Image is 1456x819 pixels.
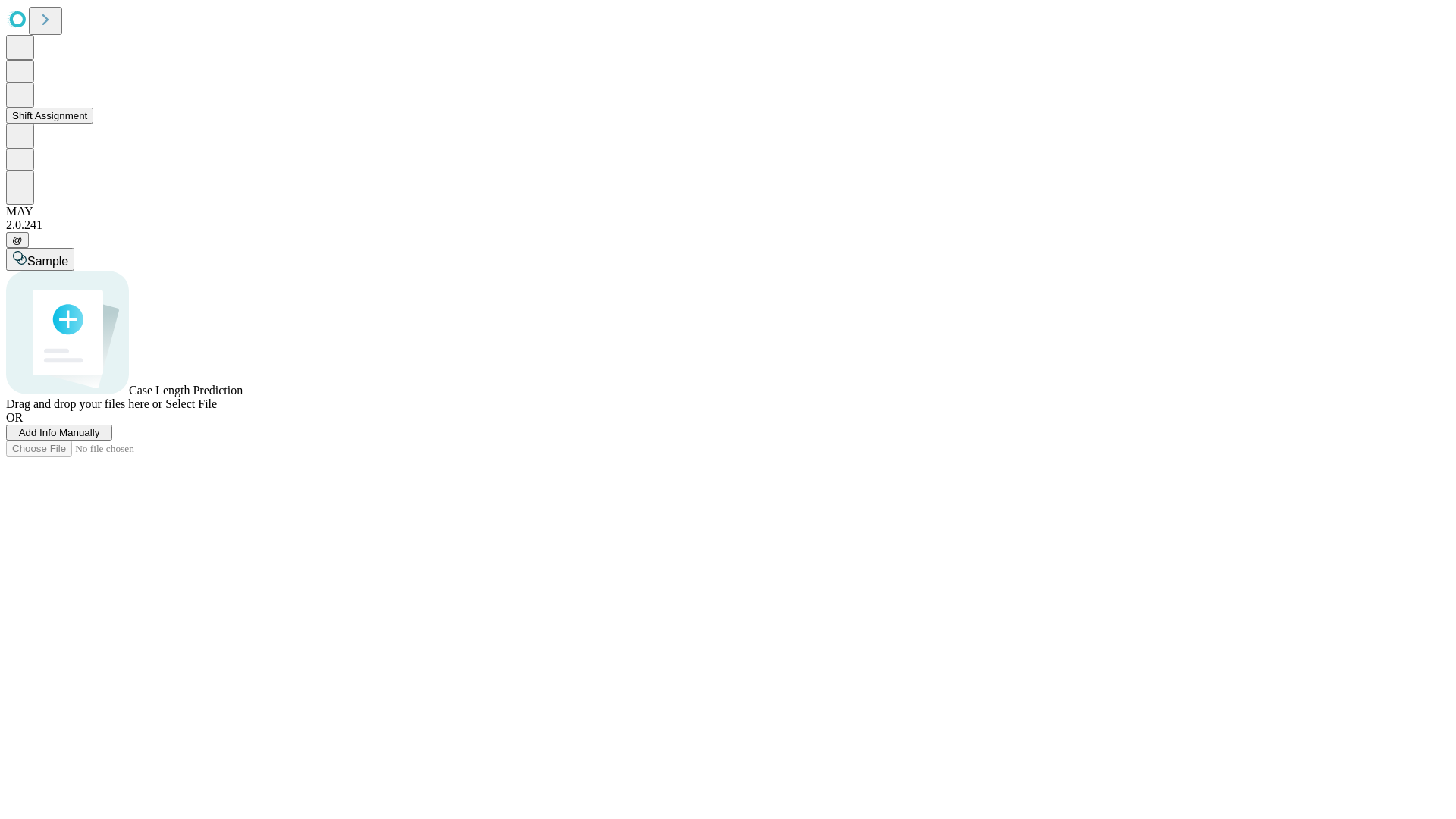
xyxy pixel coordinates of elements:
[6,108,93,124] button: Shift Assignment
[6,425,112,441] button: Add Info Manually
[6,232,29,248] button: @
[6,218,1450,232] div: 2.0.241
[6,397,162,410] span: Drag and drop your files here or
[6,248,74,271] button: Sample
[165,397,217,410] span: Select File
[12,234,23,246] span: @
[6,205,1450,218] div: MAY
[27,255,68,268] span: Sample
[129,384,243,397] span: Case Length Prediction
[19,427,100,438] span: Add Info Manually
[6,411,23,424] span: OR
